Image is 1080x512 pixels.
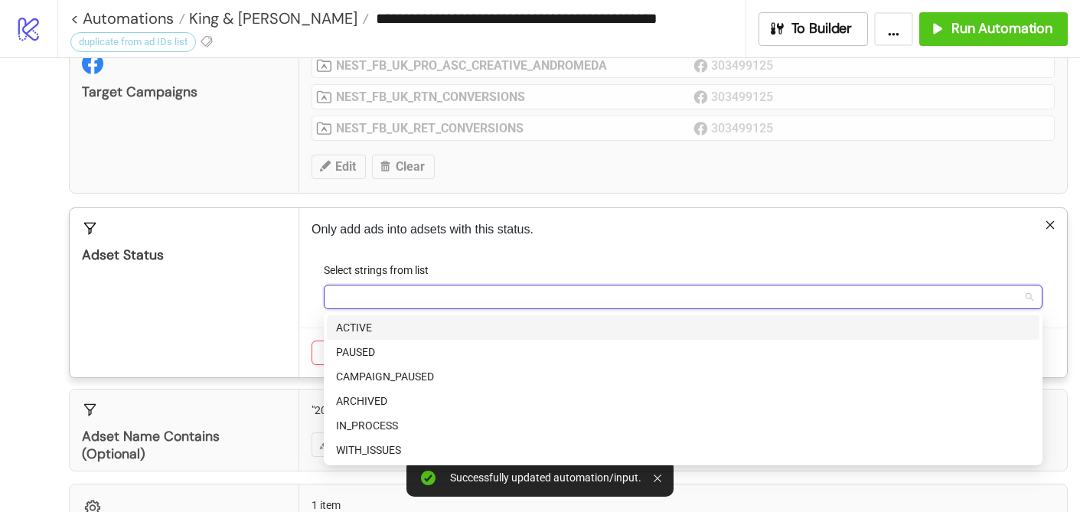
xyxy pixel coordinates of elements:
[450,471,641,484] div: Successfully updated automation/input.
[185,11,369,26] a: King & [PERSON_NAME]
[919,12,1068,46] button: Run Automation
[336,368,1030,385] div: CAMPAIGN_PAUSED
[327,413,1039,438] div: IN_PROCESS
[82,246,286,264] div: Adset Status
[874,12,913,46] button: ...
[312,341,368,365] button: Cancel
[791,20,853,38] span: To Builder
[327,364,1039,389] div: CAMPAIGN_PAUSED
[327,315,1039,340] div: ACTIVE
[333,288,336,306] input: Select strings from list
[1045,220,1056,230] span: close
[951,20,1052,38] span: Run Automation
[70,32,196,52] div: duplicate from ad IDs list
[185,8,357,28] span: King & [PERSON_NAME]
[336,319,1030,336] div: ACTIVE
[327,389,1039,413] div: ARCHIVED
[70,11,185,26] a: < Automations
[324,262,439,279] label: Select strings from list
[336,442,1030,458] div: WITH_ISSUES
[336,393,1030,409] div: ARCHIVED
[759,12,869,46] button: To Builder
[336,417,1030,434] div: IN_PROCESS
[336,344,1030,360] div: PAUSED
[327,438,1039,462] div: WITH_ISSUES
[327,340,1039,364] div: PAUSED
[312,220,1055,239] p: Only add ads into adsets with this status.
